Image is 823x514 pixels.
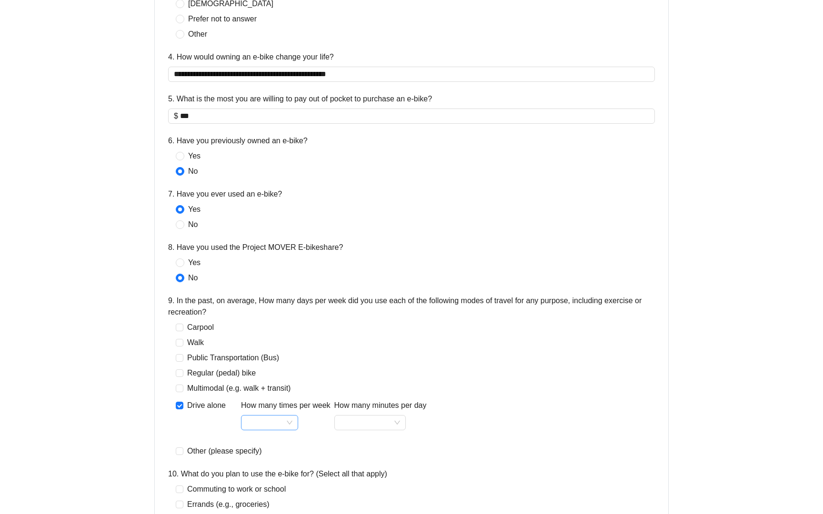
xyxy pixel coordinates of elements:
label: 8. Have you used the Project MOVER E-bikeshare? [168,242,343,253]
span: Other [184,29,211,40]
span: Commuting to work or school [183,484,290,495]
span: Drive alone [183,400,230,411]
span: Carpool [183,322,218,333]
span: Multimodal (e.g. walk + transit) [183,383,294,394]
span: Prefer not to answer [184,13,261,25]
label: 6. Have you previously owned an e-bike? [168,135,308,147]
label: 5. What is the most you are willing to pay out of pocket to purchase an e-bike? [168,93,432,105]
label: 10. What do you plan to use the e-bike for? (Select all that apply) [168,468,387,480]
input: 5. What is the most you are willing to pay out of pocket to purchase an e-bike? [180,110,649,122]
span: Yes [184,204,204,215]
span: No [184,219,201,230]
span: Yes [184,150,204,162]
label: 7. Have you ever used an e-bike? [168,188,282,200]
label: How many times per week [241,400,331,411]
label: 9. In the past, on average, How many days per week did you use each of the following modes of tra... [168,295,655,318]
input: 4. How would owning an e-bike change your life? [168,67,655,82]
span: Public Transportation (Bus) [183,352,283,364]
span: No [184,166,201,177]
span: Regular (pedal) bike [183,367,260,379]
label: How many minutes per day [334,400,427,411]
span: $ [174,110,178,122]
span: Yes [184,257,204,268]
span: Walk [183,337,208,348]
span: Other (please specify) [183,445,266,457]
label: 4. How would owning an e-bike change your life? [168,51,334,63]
span: Errands (e.g., groceries) [183,499,273,510]
span: No [184,272,201,284]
